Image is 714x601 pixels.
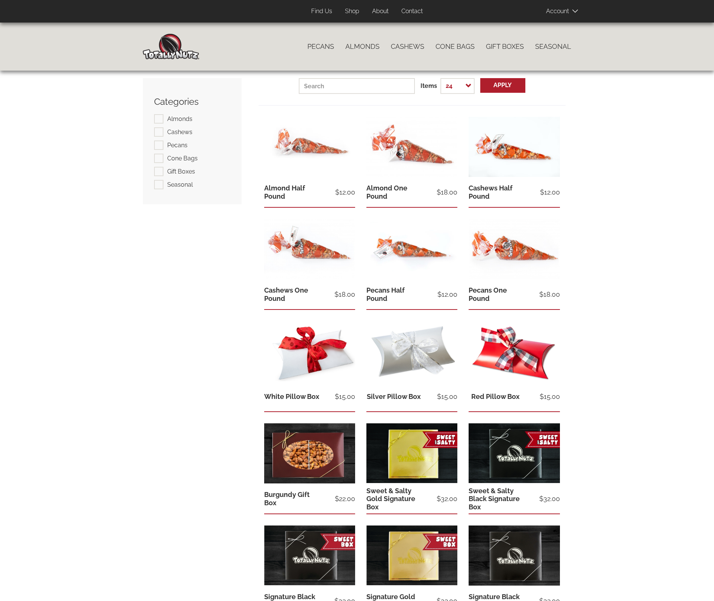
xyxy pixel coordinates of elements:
span: Almonds [167,115,192,122]
img: sweet-salty-black-01_2.jpg [469,423,560,483]
a: Almond One Pound [366,184,407,200]
img: black-signatureblackbg_1.jpg [469,525,560,586]
img: 1 pound of freshly roasted cinnamon glazed cashews in a totally nutz poly bag [264,219,355,279]
a: Almond Half Pound [264,184,305,200]
button: Apply [480,78,525,93]
a: Sweet & Salty Black Signature Box [469,487,520,511]
a: Shop [339,4,365,19]
span: Cashews [167,128,192,136]
span: Cone Bags [167,155,198,162]
a: Burgundy Gift Box [264,491,310,507]
a: Cashews One Pound [264,286,308,302]
img: one pound of cinnamon-sugar glazed almonds inside a red and clear Totally Nutz poly bag [366,117,457,177]
a: Pecans Half Pound [366,286,405,302]
span: Seasonal [167,181,193,188]
a: About [366,4,394,19]
a: Red Pillow Box [471,393,520,400]
a: Pecans [302,39,340,54]
a: Cashews [385,39,430,54]
img: sweet-box-gold-signature_0.jpg [366,525,457,585]
img: Home [143,34,199,59]
img: sweet-box-black-box-01_0.jpg [264,525,355,585]
a: Cashews Half Pound [469,184,513,200]
span: Gift Boxes [167,168,195,175]
a: Gift Boxes [480,39,529,54]
img: half pound of cinnamon roasted cashews [469,117,560,178]
a: Cone Bags [430,39,480,54]
h3: Categories [154,97,230,107]
img: Totally Nutz burgundy gift box on a black background [264,423,355,486]
a: Silver Pillow Box [367,393,421,400]
img: white pillow box [264,321,355,382]
label: Items [421,82,437,91]
a: Almonds [340,39,385,54]
span: Pecans [167,142,188,149]
img: Silver pillow white background [366,321,457,382]
img: half pound of cinnamon roasted pecans [366,219,457,280]
a: Seasonal [529,39,577,54]
img: red pillow white background [469,321,560,382]
a: Sweet & Salty Gold Signature Box [366,487,415,511]
a: Pecans One Pound [469,286,507,302]
a: Find Us [306,4,338,19]
img: sweet-salty-gold-01_0.jpg [366,423,457,483]
a: White Pillow Box [264,393,319,400]
img: half pound of cinnamon-sugar glazed almonds inside a red and clear Totally Nutz poly bag [264,117,355,177]
img: 1 pound of freshly roasted cinnamon glazed pecans in a totally nutz poly bag [469,219,560,280]
input: Search [299,78,415,94]
a: Contact [396,4,428,19]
